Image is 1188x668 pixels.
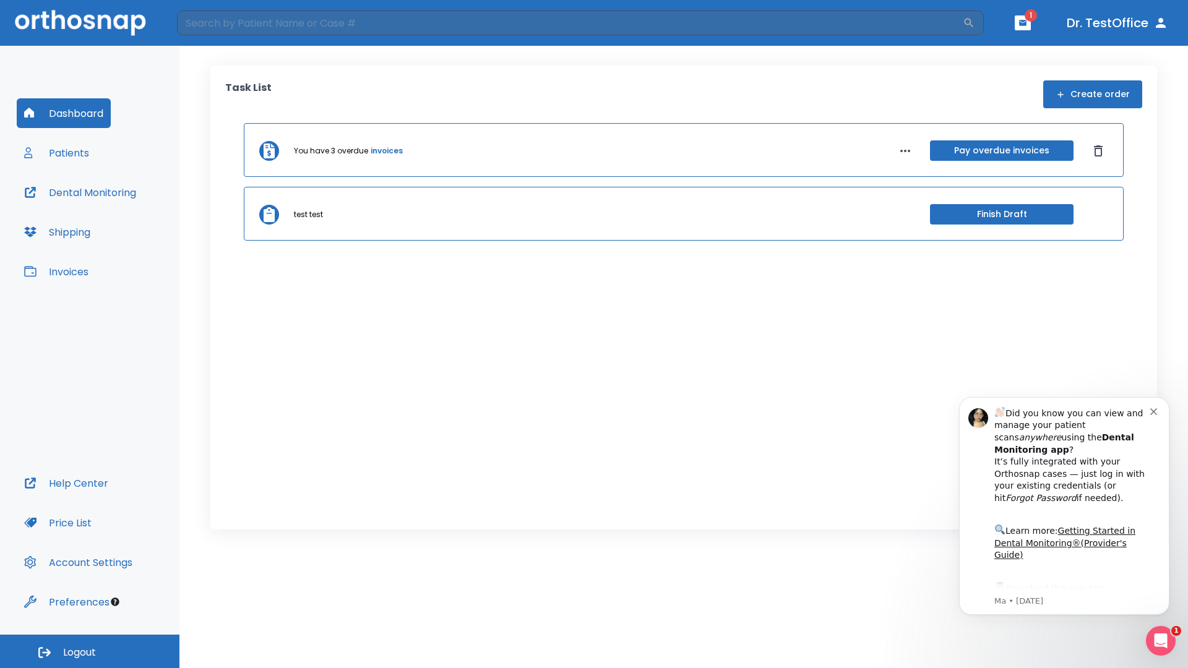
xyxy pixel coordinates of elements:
[17,217,98,247] button: Shipping
[1043,80,1142,108] button: Create order
[17,468,116,498] button: Help Center
[940,382,1188,662] iframe: Intercom notifications message
[1062,12,1173,34] button: Dr. TestOffice
[17,508,99,537] button: Price List
[930,204,1074,225] button: Finish Draft
[1146,626,1176,656] iframe: Intercom live chat
[371,145,403,156] a: invoices
[294,209,323,220] p: test test
[294,145,368,156] p: You have 3 overdue
[17,587,117,617] button: Preferences
[17,138,97,168] button: Patients
[110,596,121,607] div: Tooltip anchor
[15,10,146,35] img: Orthosnap
[17,178,144,207] button: Dental Monitoring
[1025,9,1037,22] span: 1
[177,11,963,35] input: Search by Patient Name or Case #
[17,257,96,286] button: Invoices
[225,80,272,108] p: Task List
[1171,626,1181,636] span: 1
[17,98,111,128] button: Dashboard
[930,140,1074,161] button: Pay overdue invoices
[17,547,140,577] button: Account Settings
[63,646,96,659] span: Logout
[1088,141,1108,161] button: Dismiss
